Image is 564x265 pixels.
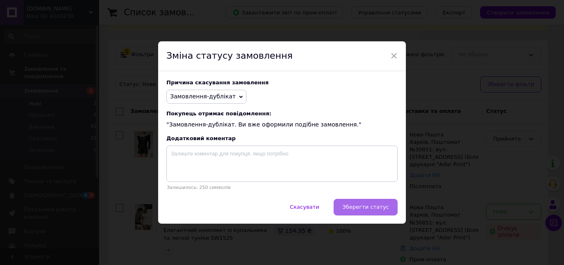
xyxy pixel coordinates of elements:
span: Замовлення-дублікат [170,93,236,100]
div: Причина скасування замовлення [166,79,398,86]
span: Покупець отримає повідомлення: [166,110,398,117]
span: Зберегти статус [342,204,389,210]
button: Скасувати [281,199,328,215]
button: Зберегти статус [334,199,398,215]
span: × [390,49,398,63]
div: Додатковий коментар [166,135,398,141]
div: Зміна статусу замовлення [158,41,406,71]
div: "Замовлення-дублікат. Ви вже оформили подібне замовлення." [166,110,398,129]
span: Скасувати [290,204,319,210]
p: Залишилось: 250 символів [166,185,398,190]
